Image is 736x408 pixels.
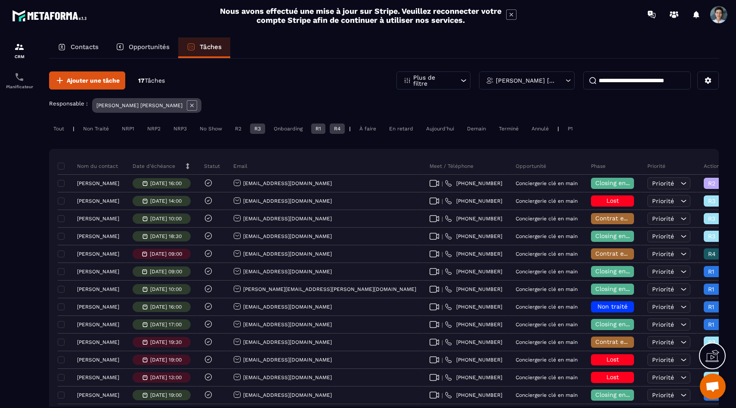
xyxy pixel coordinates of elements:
a: [PHONE_NUMBER] [445,250,502,257]
div: À faire [355,124,380,134]
div: En retard [385,124,417,134]
p: [PERSON_NAME] [77,233,119,239]
div: NRP2 [143,124,165,134]
a: formationformationCRM [2,35,37,65]
span: Lost [606,374,619,380]
a: schedulerschedulerPlanificateur [2,65,37,96]
p: Conciergerie clé en main [516,216,578,222]
a: [PHONE_NUMBER] [445,215,502,222]
p: [DATE] 14:00 [150,198,182,204]
p: Conciergerie clé en main [516,180,578,186]
span: | [442,357,443,363]
a: [PHONE_NUMBER] [445,303,502,310]
p: Opportunité [516,163,546,170]
span: | [442,216,443,222]
div: NRP1 [118,124,139,134]
p: [PERSON_NAME] [PERSON_NAME] [496,77,556,83]
span: Priorité [652,215,674,222]
span: Closing en cours [595,285,644,292]
p: Date d’échéance [133,163,175,170]
span: | [442,251,443,257]
a: [PHONE_NUMBER] [445,374,502,381]
p: Meet / Téléphone [430,163,473,170]
a: Opportunités [107,37,178,58]
span: | [442,269,443,275]
div: Non Traité [79,124,113,134]
span: Priorité [652,180,674,187]
p: [PERSON_NAME] [77,216,119,222]
span: Closing en cours [595,179,644,186]
div: R4 [330,124,345,134]
span: Priorité [652,233,674,240]
div: R2 [231,124,246,134]
p: [PERSON_NAME] [77,374,119,380]
div: R3 [250,124,265,134]
p: | [349,126,351,132]
span: Priorité [652,268,674,275]
div: Demain [463,124,490,134]
p: [DATE] 17:00 [150,321,182,328]
p: Conciergerie clé en main [516,233,578,239]
p: [PERSON_NAME] [PERSON_NAME] [96,102,182,108]
p: Nom du contact [60,163,118,170]
p: [PERSON_NAME] [77,198,119,204]
span: | [442,286,443,293]
p: Conciergerie clé en main [516,269,578,275]
p: [PERSON_NAME] [77,357,119,363]
div: No Show [195,124,226,134]
span: Priorité [652,339,674,346]
img: scheduler [14,72,25,82]
span: Closing en cours [595,268,644,275]
p: [DATE] 19:00 [150,392,182,398]
p: 17 [138,77,165,85]
span: | [442,233,443,240]
p: Conciergerie clé en main [516,392,578,398]
span: Contrat envoyé [595,338,640,345]
div: Annulé [527,124,553,134]
p: | [73,126,74,132]
p: [PERSON_NAME] [77,321,119,328]
a: [PHONE_NUMBER] [445,180,502,187]
span: | [442,321,443,328]
p: [DATE] 16:00 [150,304,182,310]
a: [PHONE_NUMBER] [445,268,502,275]
span: Ajouter une tâche [67,76,120,85]
p: [PERSON_NAME] [77,251,119,257]
span: Priorité [652,286,674,293]
p: Conciergerie clé en main [516,286,578,292]
img: logo [12,8,90,24]
p: Email [233,163,247,170]
span: Priorité [652,303,674,310]
span: Closing en cours [595,232,644,239]
a: [PHONE_NUMBER] [445,198,502,204]
p: [DATE] 19:00 [150,357,182,363]
span: Lost [606,356,619,363]
a: [PHONE_NUMBER] [445,392,502,399]
p: Contacts [71,43,99,51]
p: Priorité [647,163,665,170]
button: Ajouter une tâche [49,71,125,90]
a: [PHONE_NUMBER] [445,321,502,328]
p: Statut [204,163,220,170]
a: Contacts [49,37,107,58]
p: Tâches [200,43,222,51]
p: Conciergerie clé en main [516,251,578,257]
p: [DATE] 13:00 [150,374,182,380]
p: Conciergerie clé en main [516,198,578,204]
span: Priorité [652,356,674,363]
span: | [442,180,443,187]
p: Conciergerie clé en main [516,304,578,310]
p: [PERSON_NAME] [77,304,119,310]
p: [DATE] 09:00 [150,269,182,275]
a: [PHONE_NUMBER] [445,356,502,363]
span: | [442,392,443,399]
span: Tâches [145,77,165,84]
p: Action [704,163,720,170]
p: Conciergerie clé en main [516,357,578,363]
span: Lost [606,197,619,204]
span: | [442,374,443,381]
div: Aujourd'hui [422,124,458,134]
p: Plus de filtre [413,74,451,87]
p: [DATE] 19:30 [150,339,182,345]
span: Closing en cours [595,321,644,328]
